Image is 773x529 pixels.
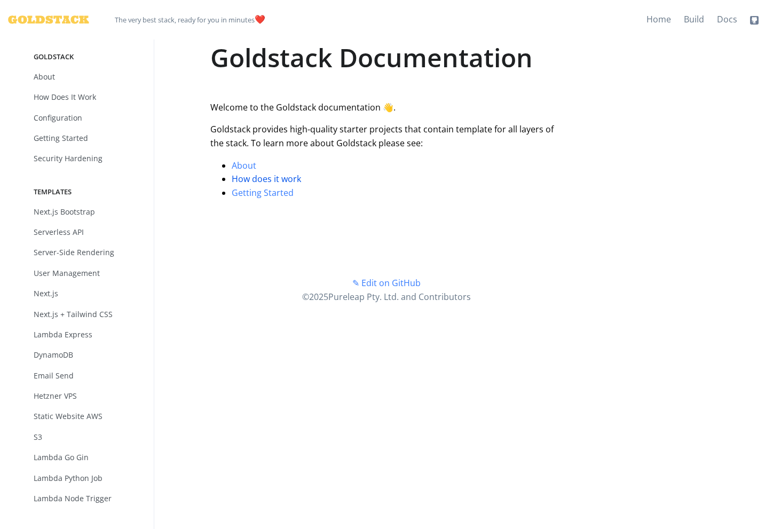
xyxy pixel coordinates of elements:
[34,72,55,82] span: About
[26,366,149,386] a: Email Send
[34,133,88,143] span: Getting Started
[302,291,309,303] span: ©
[26,222,149,242] a: Serverless API
[26,406,149,427] a: Static Website AWS
[352,277,421,289] a: ✎ Edit on GitHub
[34,411,102,421] span: Static Website AWS
[34,227,84,237] span: Serverless API
[34,370,74,381] span: Email Send
[26,304,149,325] a: Next.js + Tailwind CSS
[717,13,737,25] span: Docs
[210,123,554,149] span: Goldstack provides high-quality starter projects that contain template for all layers of the stac...
[26,263,149,283] a: User Management
[26,386,149,406] a: Hetzner VPS
[26,427,149,447] a: S3
[8,9,81,31] a: Goldstack Logo
[34,493,112,503] span: Lambda Node Trigger
[232,173,301,185] a: How does it work
[750,16,759,25] img: svg%3e
[8,13,89,26] span: GOLDSTACK
[34,329,92,339] span: Lambda Express
[34,432,42,442] span: S3
[34,207,95,217] span: Next.js Bootstrap
[34,187,72,196] span: Templates
[232,187,294,199] a: Getting Started
[34,350,73,360] span: DynamoDB
[26,202,149,222] a: Next.js Bootstrap
[34,309,113,319] span: Next.js + Tailwind CSS
[26,67,149,87] a: About
[115,15,255,25] span: The very best stack, ready for you in minutes
[34,452,89,462] span: Lambda Go Gin
[34,92,96,102] span: How Does It Work
[34,247,114,257] span: Server-Side Rendering
[328,291,471,303] span: Pureleap Pty. Ltd. and Contributors
[34,391,77,401] span: Hetzner VPS
[26,345,149,365] a: DynamoDB
[26,128,149,148] a: Getting Started
[34,153,102,163] span: Security Hardening
[34,268,100,278] span: User Management
[26,468,149,488] a: Lambda Python Job
[34,113,82,123] span: Configuration
[26,242,149,263] a: Server-Side Rendering
[26,283,149,304] a: Next.js
[26,447,149,468] a: Lambda Go Gin
[26,488,149,509] a: Lambda Node Trigger
[210,101,396,113] span: Welcome to the Goldstack documentation 👋.
[34,473,102,483] span: Lambda Python Job
[684,13,704,25] span: Build
[210,40,533,75] span: Goldstack Documentation
[26,325,149,345] a: Lambda Express
[232,160,256,171] a: About
[646,13,671,25] span: Home
[26,87,149,107] a: How Does It Work
[255,13,265,25] span: ️❤️
[26,148,149,169] a: Security Hardening
[34,288,58,298] span: Next.js
[309,291,328,303] span: 2025
[26,108,149,128] a: Configuration
[34,52,74,61] span: Goldstack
